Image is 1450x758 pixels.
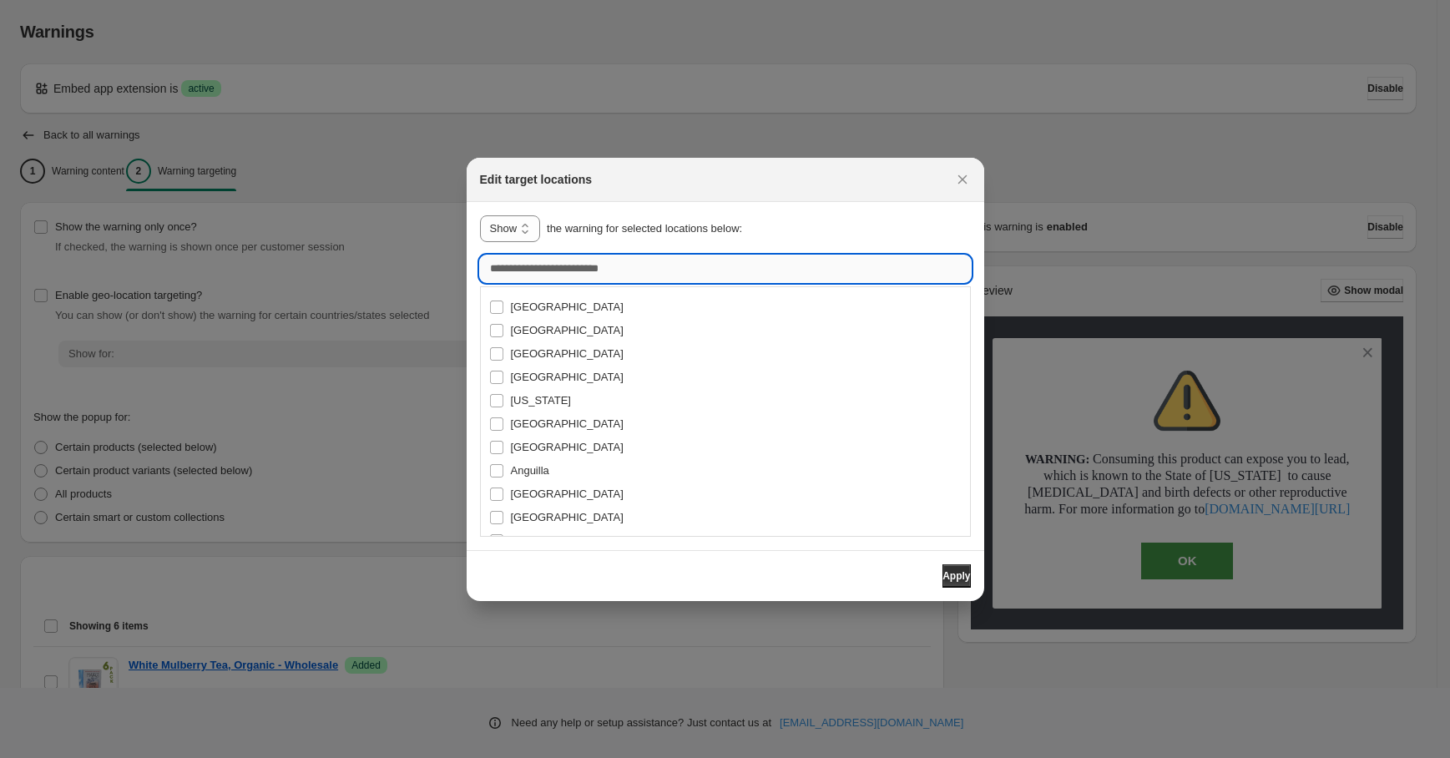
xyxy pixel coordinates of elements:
span: [GEOGRAPHIC_DATA] [511,441,624,453]
span: [US_STATE] [511,394,571,407]
span: [GEOGRAPHIC_DATA] [511,371,624,383]
button: Apply [942,564,970,588]
button: Close [951,168,974,191]
span: [GEOGRAPHIC_DATA] [511,488,624,500]
span: [GEOGRAPHIC_DATA] [511,301,624,313]
span: [GEOGRAPHIC_DATA] [511,347,624,360]
span: Anguilla [511,464,549,477]
span: [GEOGRAPHIC_DATA] [511,511,624,523]
span: [GEOGRAPHIC_DATA] [511,534,624,547]
span: Apply [942,569,970,583]
p: the warning for selected locations below: [547,220,742,237]
span: [GEOGRAPHIC_DATA] [511,417,624,430]
span: [GEOGRAPHIC_DATA] [511,324,624,336]
h2: Edit target locations [480,171,593,188]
